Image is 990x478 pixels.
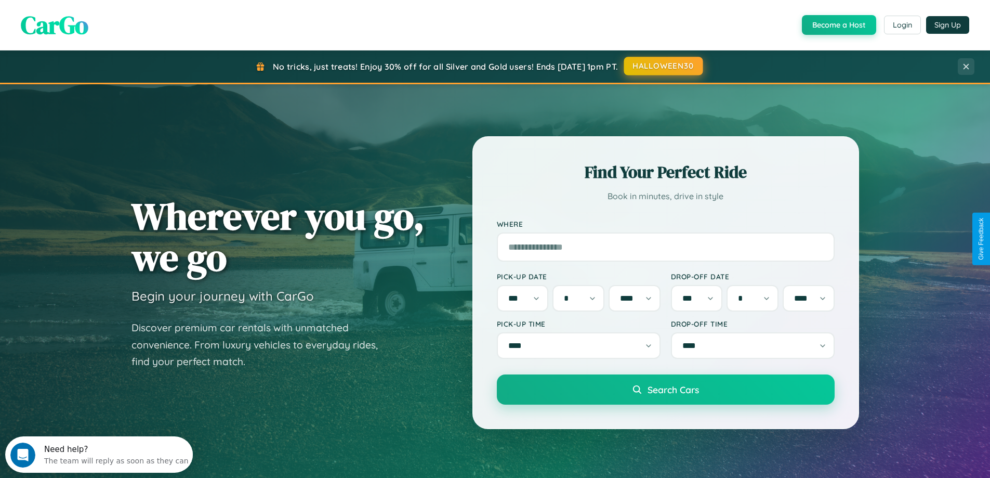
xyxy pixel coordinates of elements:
[624,57,703,75] button: HALLOWEEN30
[497,219,835,228] label: Where
[671,272,835,281] label: Drop-off Date
[497,272,661,281] label: Pick-up Date
[273,61,618,72] span: No tricks, just treats! Enjoy 30% off for all Silver and Gold users! Ends [DATE] 1pm PT.
[21,8,88,42] span: CarGo
[671,319,835,328] label: Drop-off Time
[497,319,661,328] label: Pick-up Time
[802,15,876,35] button: Become a Host
[884,16,921,34] button: Login
[131,196,425,278] h1: Wherever you go, we go
[926,16,969,34] button: Sign Up
[497,161,835,184] h2: Find Your Perfect Ride
[648,384,699,395] span: Search Cars
[978,218,985,260] div: Give Feedback
[4,4,193,33] div: Open Intercom Messenger
[39,9,183,17] div: Need help?
[131,288,314,304] h3: Begin your journey with CarGo
[39,17,183,28] div: The team will reply as soon as they can
[131,319,391,370] p: Discover premium car rentals with unmatched convenience. From luxury vehicles to everyday rides, ...
[497,374,835,405] button: Search Cars
[10,443,35,468] iframe: Intercom live chat
[497,189,835,204] p: Book in minutes, drive in style
[5,436,193,473] iframe: Intercom live chat discovery launcher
